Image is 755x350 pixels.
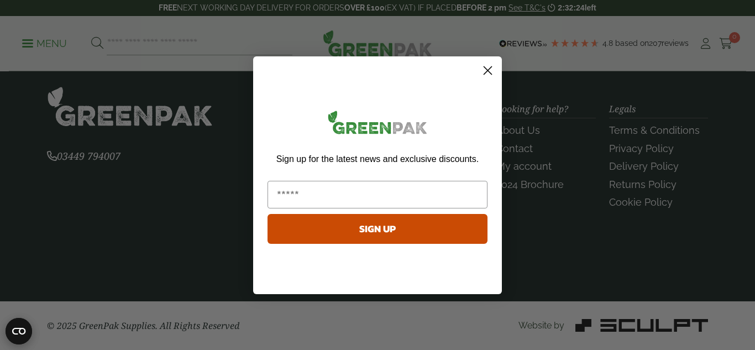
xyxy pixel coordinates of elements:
[268,214,487,244] button: SIGN UP
[276,154,479,164] span: Sign up for the latest news and exclusive discounts.
[6,318,32,344] button: Open CMP widget
[268,181,487,208] input: Email
[478,61,497,80] button: Close dialog
[268,106,487,143] img: greenpak_logo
